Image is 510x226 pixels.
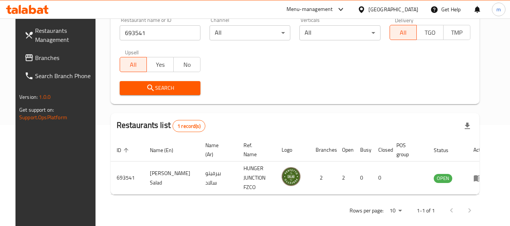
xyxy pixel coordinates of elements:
div: Total records count [173,120,205,132]
td: HUNGER JUNCTION FZCO [237,161,276,195]
span: Name (En) [150,146,183,155]
label: Delivery [395,17,414,23]
div: Export file [458,117,476,135]
span: Name (Ar) [205,141,228,159]
span: All [123,59,144,70]
h2: Restaurants list [117,120,205,132]
span: Get support on: [19,105,54,115]
span: ID [117,146,131,155]
div: All [299,25,380,40]
p: 1-1 of 1 [417,206,435,215]
span: OPEN [434,174,452,183]
span: TMP [447,27,467,38]
div: Rows per page: [387,205,405,217]
span: Branches [35,53,95,62]
button: TMP [443,25,470,40]
th: Closed [372,138,390,161]
span: 1 record(s) [173,123,205,130]
td: 2 [310,161,336,195]
span: 1.0.0 [39,92,51,102]
button: No [173,57,200,72]
button: Search [120,81,200,95]
span: No [177,59,197,70]
a: Search Branch Phone [18,67,101,85]
td: 0 [354,161,372,195]
td: [PERSON_NAME] Salad [144,161,199,195]
button: All [390,25,417,40]
a: Restaurants Management [18,22,101,49]
div: [GEOGRAPHIC_DATA] [368,5,418,14]
div: Menu-management [287,5,333,14]
div: All [210,25,290,40]
span: Search Branch Phone [35,71,95,80]
th: Logo [276,138,310,161]
th: Branches [310,138,336,161]
span: Ref. Name [243,141,267,159]
button: All [120,57,147,72]
a: Branches [18,49,101,67]
p: Rows per page: [350,206,384,215]
input: Search for restaurant name or ID.. [120,25,200,40]
th: Busy [354,138,372,161]
span: All [393,27,414,38]
th: Open [336,138,354,161]
td: بيرفيتو سالاد [199,161,237,195]
table: enhanced table [111,138,493,195]
span: TGO [420,27,441,38]
td: 693541 [111,161,144,195]
span: Status [434,146,458,155]
a: Support.OpsPlatform [19,112,67,122]
span: POS group [396,141,419,159]
button: TGO [416,25,444,40]
span: Yes [150,59,171,70]
label: Upsell [125,49,139,55]
div: Menu [473,174,487,183]
td: 0 [372,161,390,195]
th: Action [467,138,493,161]
span: Version: [19,92,38,102]
button: Yes [146,57,174,72]
span: Search [126,83,194,93]
span: Restaurants Management [35,26,95,44]
img: Perfetto Salad [282,167,300,186]
td: 2 [336,161,354,195]
span: m [496,5,501,14]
